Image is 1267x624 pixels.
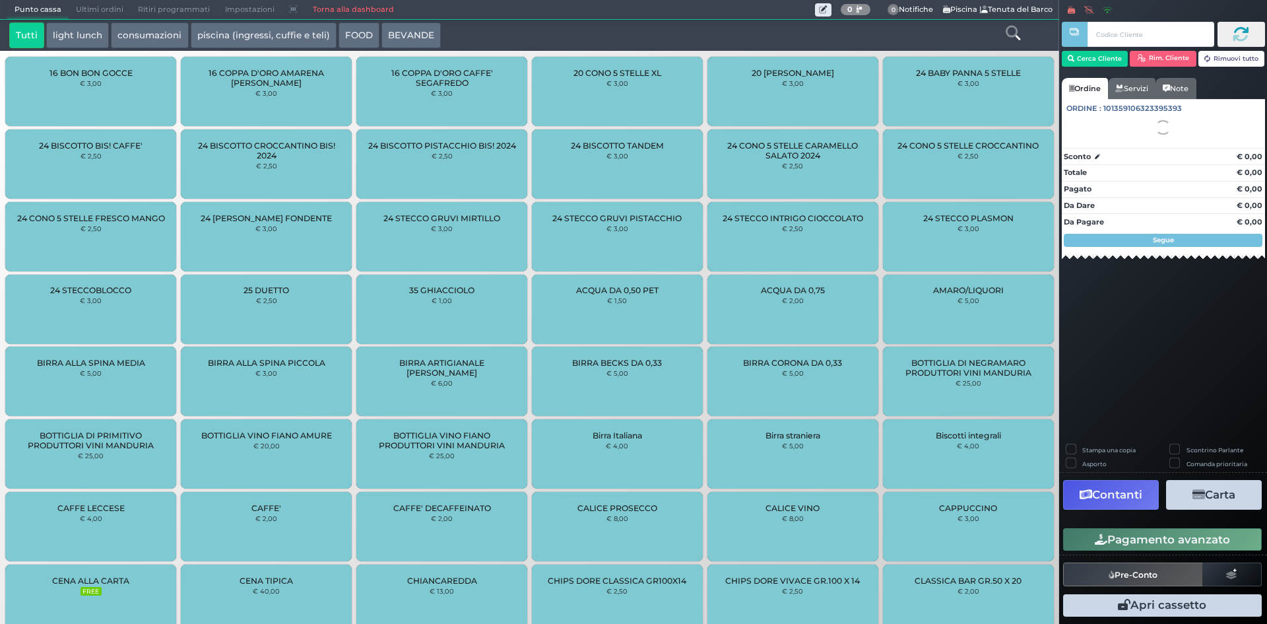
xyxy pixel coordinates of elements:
span: 24 CONO 5 STELLE CROCCANTINO [897,141,1039,151]
small: € 4,00 [957,442,979,450]
strong: € 0,00 [1237,168,1262,177]
small: € 40,00 [253,587,280,595]
span: Ultimi ordini [69,1,131,19]
span: CALICE VINO [765,503,820,513]
span: 20 [PERSON_NAME] [752,68,834,78]
strong: Segue [1153,236,1174,244]
small: € 3,00 [606,79,628,87]
small: € 2,50 [81,152,102,160]
span: BOTTIGLIA DI PRIMITIVO PRODUTTORI VINI MANDURIA [16,431,165,450]
button: Contanti [1063,480,1159,510]
small: € 25,00 [429,452,455,460]
button: BEVANDE [381,22,441,49]
small: € 2,50 [81,225,102,232]
button: Pre-Conto [1063,563,1203,586]
span: CALICE PROSECCO [577,503,657,513]
span: Ritiri programmati [131,1,217,19]
label: Scontrino Parlante [1186,446,1243,454]
span: CAFFE' [251,503,281,513]
span: 24 BISCOTTO TANDEM [571,141,664,151]
button: Carta [1166,480,1262,510]
span: Birra Italiana [593,431,642,440]
small: € 5,00 [606,369,628,377]
span: CAFFE' DECAFFEINATO [393,503,491,513]
small: € 3,00 [255,369,277,377]
span: 24 BABY PANNA 5 STELLE [916,68,1021,78]
span: BIRRA BECKS DA 0,33 [572,358,662,368]
span: 35 GHIACCIOLO [409,285,474,295]
span: Punto cassa [7,1,69,19]
span: Birra straniera [765,431,820,440]
span: CAPPUCCINO [939,503,997,513]
span: ACQUA DA 0,50 PET [576,285,659,295]
small: € 3,00 [958,79,979,87]
small: € 4,00 [80,514,102,522]
small: € 5,00 [782,442,804,450]
span: 101359106323395393 [1103,103,1182,114]
span: BOTTIGLIA VINO FIANO PRODUTTORI VINI MANDURIA [368,431,516,450]
small: € 2,00 [782,296,804,304]
strong: € 0,00 [1237,217,1262,226]
span: 24 CONO 5 STELLE CARAMELLO SALATO 2024 [719,141,867,160]
span: 20 CONO 5 STELLE XL [573,68,661,78]
span: 24 [PERSON_NAME] FONDENTE [201,213,332,223]
strong: € 0,00 [1237,201,1262,210]
strong: Da Dare [1064,201,1095,210]
span: 16 COPPA D'ORO AMARENA [PERSON_NAME] [192,68,341,88]
label: Stampa una copia [1082,446,1136,454]
small: € 2,50 [256,162,277,170]
small: € 2,00 [431,514,453,522]
button: Rim. Cliente [1130,51,1196,67]
small: € 3,00 [606,152,628,160]
small: € 1,00 [432,296,452,304]
small: € 3,00 [606,225,628,232]
small: € 3,00 [255,225,277,232]
span: 24 BISCOTTO PISTACCHIO BIS! 2024 [368,141,516,151]
small: € 3,00 [80,79,102,87]
span: Ordine : [1066,103,1101,114]
span: CENA ALLA CARTA [52,576,129,586]
span: BIRRA ARTIGIANALE [PERSON_NAME] [368,358,516,378]
strong: € 0,00 [1237,152,1262,161]
small: € 3,00 [431,89,453,97]
button: light lunch [46,22,109,49]
small: € 3,00 [958,225,979,232]
button: Tutti [9,22,44,49]
span: 24 STECCO PLASMON [923,213,1014,223]
span: BOTTIGLIA DI NEGRAMARO PRODUTTORI VINI MANDURIA [893,358,1042,378]
small: € 4,00 [606,442,628,450]
span: 24 STECCOBLOCCO [50,285,131,295]
strong: Sconto [1064,151,1091,162]
small: € 13,00 [430,587,454,595]
small: € 3,00 [255,89,277,97]
button: FOOD [339,22,379,49]
small: € 2,50 [606,587,628,595]
span: ACQUA DA 0,75 [761,285,825,295]
span: CHIPS DORE CLASSICA GR100X14 [548,576,686,586]
strong: Da Pagare [1064,217,1104,226]
span: 24 STECCO INTRIGO CIOCCOLATO [723,213,863,223]
span: 24 STECCO GRUVI MIRTILLO [383,213,500,223]
a: Note [1155,78,1196,99]
button: Rimuovi tutto [1198,51,1265,67]
span: 16 BON BON GOCCE [49,68,133,78]
small: € 3,00 [431,225,453,232]
span: 0 [888,4,899,16]
small: € 2,50 [782,162,803,170]
small: € 2,00 [958,587,979,595]
span: 25 DUETTO [244,285,289,295]
input: Codice Cliente [1088,22,1214,47]
span: BIRRA ALLA SPINA MEDIA [37,358,145,368]
label: Comanda prioritaria [1186,460,1247,468]
span: CAFFE LECCESE [57,503,125,513]
small: € 1,50 [607,296,627,304]
span: BIRRA CORONA DA 0,33 [743,358,842,368]
small: FREE [81,587,102,596]
a: Torna alla dashboard [305,1,401,19]
small: € 5,00 [80,369,102,377]
span: Impostazioni [218,1,282,19]
b: 0 [847,5,853,14]
small: € 2,00 [255,514,277,522]
span: BIRRA ALLA SPINA PICCOLA [208,358,325,368]
span: CHIPS DORE VIVACE GR.100 X 14 [725,576,860,586]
